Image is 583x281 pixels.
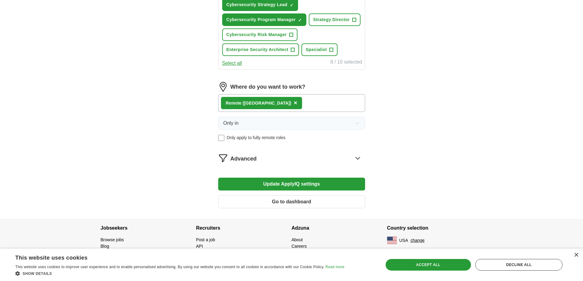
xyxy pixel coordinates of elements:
span: Strategy Director [313,17,350,23]
div: Decline all [475,259,562,271]
button: Update ApplyIQ settings [218,178,365,190]
span: Cybersecurity Strategy Lead [226,2,287,8]
img: filter [218,153,228,163]
span: Enterprise Security Architect [226,46,289,53]
a: About [292,237,303,242]
span: ✓ [298,18,302,23]
h4: Country selection [387,220,483,237]
button: Cybersecurity Program Manager✓ [222,13,306,26]
a: API [196,244,203,249]
button: Strategy Director [309,13,361,26]
button: Go to dashboard [218,195,365,208]
button: Cybersecurity Risk Manager [222,28,297,41]
div: Accept all [386,259,471,271]
span: × [294,99,297,106]
button: Only in [218,117,365,130]
span: Specialist [306,46,327,53]
span: This website uses cookies to improve user experience and to enable personalised advertising. By u... [15,265,324,269]
button: Specialist [301,43,338,56]
span: Advanced [230,155,257,163]
span: Show details [23,272,52,276]
span: Cybersecurity Program Manager [226,17,296,23]
a: Read more, opens a new window [325,265,344,269]
span: Only apply to fully remote roles [227,135,286,141]
span: ✓ [290,3,293,8]
img: location.png [218,82,228,92]
div: Remote ([GEOGRAPHIC_DATA]) [226,100,291,106]
div: 8 / 10 selected [330,58,362,67]
div: Show details [15,270,344,276]
a: Blog [101,244,109,249]
button: Enterprise Security Architect [222,43,299,56]
a: Browse jobs [101,237,124,242]
button: × [294,98,297,108]
span: USA [399,237,408,244]
button: change [410,237,424,244]
span: Cybersecurity Risk Manager [226,31,287,38]
label: Where do you want to work? [230,83,305,91]
input: Only apply to fully remote roles [218,135,224,141]
a: Post a job [196,237,215,242]
a: Careers [292,244,307,249]
div: Close [574,253,578,257]
span: Only in [223,120,239,127]
button: Select all [222,60,242,67]
div: This website uses cookies [15,252,329,261]
img: US flag [387,237,397,244]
